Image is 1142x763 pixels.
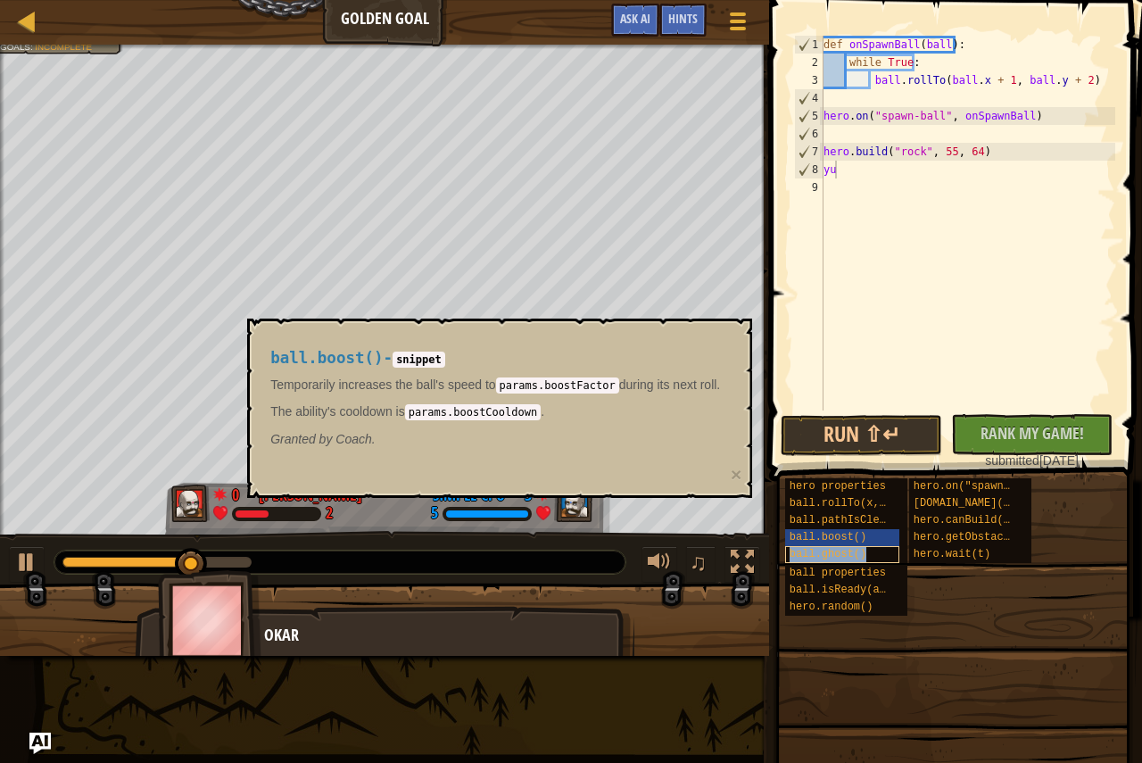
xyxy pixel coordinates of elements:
[790,548,866,560] span: ball.ghost()
[270,432,376,446] em: Coach.
[171,485,211,522] img: thang_avatar_frame.png
[790,514,931,527] span: ball.pathIsClear(x, y)
[496,377,619,394] code: params.boostFactor
[30,42,35,52] span: :
[794,54,823,71] div: 2
[790,480,886,493] span: hero properties
[724,546,760,583] button: Toggle fullscreen
[393,352,445,368] code: snippet
[795,143,823,161] div: 7
[794,71,823,89] div: 3
[790,497,898,510] span: ball.rollTo(x, y)
[914,531,1068,543] span: hero.getObstacleAt(x, y)
[158,570,261,669] img: thang_avatar_frame.png
[405,404,542,420] code: params.boostCooldown
[914,497,1074,510] span: [DOMAIN_NAME](type, x, y)
[270,376,720,394] p: Temporarily increases the ball's speed to during its next roll.
[795,36,823,54] div: 1
[794,178,823,196] div: 9
[270,349,383,367] span: ball.boost()
[731,465,741,484] button: ×
[232,484,250,500] div: 0
[790,601,873,613] span: hero.random()
[690,549,708,576] span: ♫
[270,402,720,420] p: The ability's cooldown is .
[270,432,335,446] span: Granted by
[611,4,659,37] button: Ask AI
[985,453,1039,468] span: submitted
[264,624,617,647] div: Okar
[951,414,1113,455] button: Rank My Game!
[431,506,438,522] div: 5
[795,161,823,178] div: 8
[781,415,942,456] button: Run ⇧↵
[795,125,823,143] div: 6
[9,546,45,583] button: Ctrl + P: Play
[686,546,716,583] button: ♫
[35,42,92,52] span: Incomplete
[790,531,866,543] span: ball.boost()
[960,452,1104,469] div: [DATE]
[641,546,677,583] button: Adjust volume
[914,514,1036,527] span: hero.canBuild(x, y)
[554,485,593,522] img: thang_avatar_frame.png
[914,548,990,560] span: hero.wait(t)
[668,10,698,27] span: Hints
[790,567,886,579] span: ball properties
[716,4,760,46] button: Show game menu
[29,733,51,754] button: Ask AI
[790,584,924,596] span: ball.isReady(ability)
[914,480,1068,493] span: hero.on("spawn-ball", f)
[270,350,720,367] h4: -
[795,89,823,107] div: 4
[620,10,650,27] span: Ask AI
[981,422,1084,444] span: Rank My Game!
[795,107,823,125] div: 5
[326,506,333,522] div: 2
